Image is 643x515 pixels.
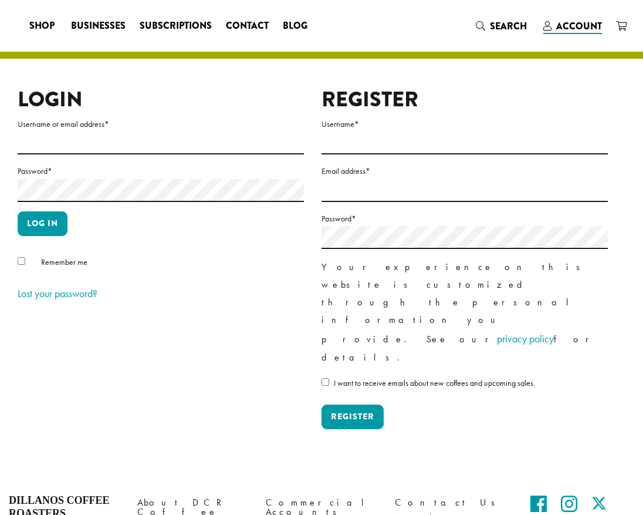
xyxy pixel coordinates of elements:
[395,494,506,510] a: Contact Us
[321,164,608,179] label: Email address
[321,378,329,386] input: I want to receive emails about new coffees and upcoming sales.
[18,87,304,112] h2: Login
[497,332,554,345] a: privacy policy
[140,19,212,33] span: Subscriptions
[334,378,535,388] span: I want to receive emails about new coffees and upcoming sales.
[321,117,608,132] label: Username
[321,258,608,366] p: Your experience on this website is customized through the personal information you provide. See o...
[41,257,87,267] span: Remember me
[18,117,304,132] label: Username or email address
[18,287,97,300] a: Lost your password?
[321,405,384,429] button: Register
[283,19,307,33] span: Blog
[490,19,527,33] span: Search
[29,19,55,33] span: Shop
[71,19,126,33] span: Businesses
[469,16,536,36] a: Search
[321,211,608,226] label: Password
[556,19,602,33] span: Account
[18,164,304,179] label: Password
[321,87,608,112] h2: Register
[226,19,269,33] span: Contact
[22,16,64,35] a: Shop
[18,211,67,236] button: Log in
